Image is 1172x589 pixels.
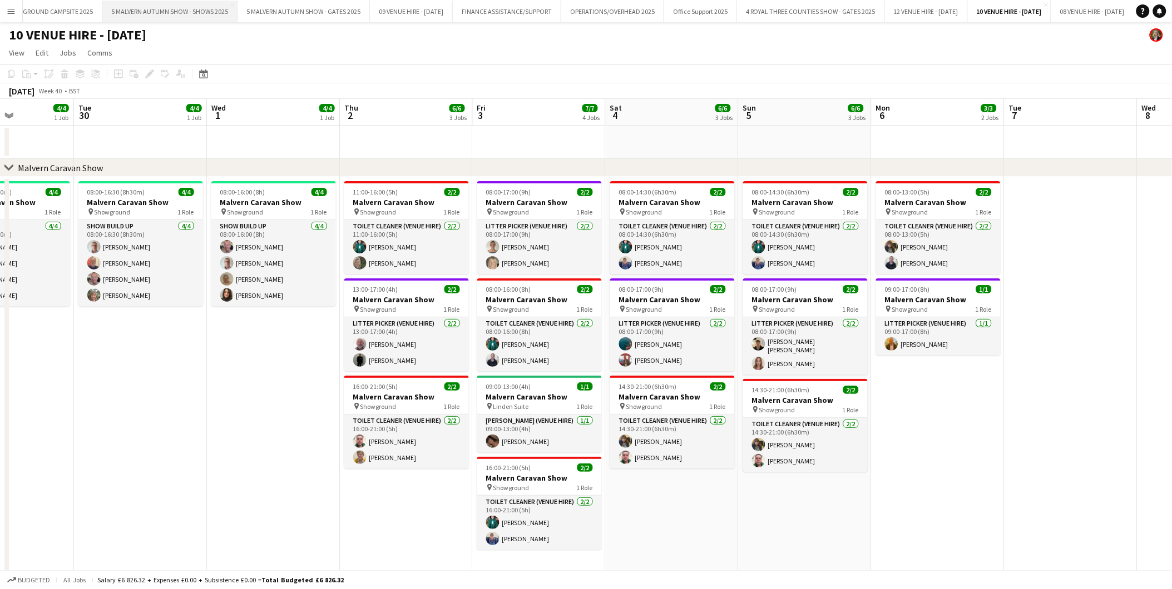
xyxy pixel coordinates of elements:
[78,103,91,113] span: Tue
[741,109,756,122] span: 5
[453,1,561,22] button: FINANCE ASSISTANCE/SUPPORT
[619,285,664,293] span: 08:00-17:00 (9h)
[716,113,733,122] div: 3 Jobs
[319,104,335,112] span: 4/4
[743,294,868,305] h3: Malvern Caravan Show
[476,109,486,122] span: 3
[360,208,397,216] span: Showground
[211,220,336,306] app-card-role: Show Build Up4/408:00-16:00 (8h)[PERSON_NAME][PERSON_NAME][PERSON_NAME][PERSON_NAME]
[344,197,469,207] h3: Malvern Caravan Show
[477,103,486,113] span: Fri
[370,1,453,22] button: 09 VENUE HIRE - [DATE]
[178,208,194,216] span: 1 Role
[477,181,602,274] div: 08:00-17:00 (9h)2/2Malvern Caravan Show Showground1 RoleLitter Picker (Venue Hire)2/208:00-17:00 ...
[211,103,226,113] span: Wed
[477,392,602,402] h3: Malvern Caravan Show
[582,104,598,112] span: 7/7
[577,305,593,313] span: 1 Role
[320,113,334,122] div: 1 Job
[626,305,662,313] span: Showground
[444,402,460,411] span: 1 Role
[610,197,735,207] h3: Malvern Caravan Show
[664,1,737,22] button: Office Support 2025
[353,188,398,196] span: 11:00-16:00 (5h)
[31,46,53,60] a: Edit
[577,483,593,492] span: 1 Role
[752,386,810,394] span: 14:30-21:00 (6h30m)
[759,208,795,216] span: Showground
[55,46,81,60] a: Jobs
[843,386,859,394] span: 2/2
[477,457,602,550] app-job-card: 16:00-21:00 (5h)2/2Malvern Caravan Show Showground1 RoleToilet Cleaner (Venue Hire)2/216:00-21:00...
[4,46,29,60] a: View
[444,208,460,216] span: 1 Role
[344,278,469,371] div: 13:00-17:00 (4h)2/2Malvern Caravan Show Showground1 RoleLitter Picker (Venue Hire)2/213:00-17:00 ...
[710,208,726,216] span: 1 Role
[743,379,868,472] div: 14:30-21:00 (6h30m)2/2Malvern Caravan Show Showground1 RoleToilet Cleaner (Venue Hire)2/214:30-21...
[710,402,726,411] span: 1 Role
[577,208,593,216] span: 1 Role
[78,197,203,207] h3: Malvern Caravan Show
[577,402,593,411] span: 1 Role
[344,392,469,402] h3: Malvern Caravan Show
[843,406,859,414] span: 1 Role
[61,576,88,584] span: All jobs
[610,103,622,113] span: Sat
[968,1,1051,22] button: 10 VENUE HIRE - [DATE]
[493,402,529,411] span: Linden Suite
[610,278,735,371] app-job-card: 08:00-17:00 (9h)2/2Malvern Caravan Show Showground1 RoleLitter Picker (Venue Hire)2/208:00-17:00 ...
[577,463,593,472] span: 2/2
[343,109,358,122] span: 2
[737,1,885,22] button: 4 ROYAL THREE COUNTIES SHOW - GATES 2025
[892,208,928,216] span: Showground
[876,278,1001,355] app-job-card: 09:00-17:00 (8h)1/1Malvern Caravan Show Showground1 RoleLitter Picker (Venue Hire)1/109:00-17:00 ...
[610,376,735,468] app-job-card: 14:30-21:00 (6h30m)2/2Malvern Caravan Show Showground1 RoleToilet Cleaner (Venue Hire)2/214:30-21...
[1140,109,1156,122] span: 8
[626,208,662,216] span: Showground
[261,576,344,584] span: Total Budgeted £6 826.32
[743,418,868,472] app-card-role: Toilet Cleaner (Venue Hire)2/214:30-21:00 (6h30m)[PERSON_NAME][PERSON_NAME]
[710,305,726,313] span: 1 Role
[885,1,968,22] button: 12 VENUE HIRE - [DATE]
[843,188,859,196] span: 2/2
[876,294,1001,305] h3: Malvern Caravan Show
[710,285,726,293] span: 2/2
[610,220,735,274] app-card-role: Toilet Cleaner (Venue Hire)2/208:00-14:30 (6h30m)[PERSON_NAME][PERSON_NAME]
[344,181,469,274] app-job-card: 11:00-16:00 (5h)2/2Malvern Caravan Show Showground1 RoleToilet Cleaner (Venue Hire)2/211:00-16:00...
[9,86,34,97] div: [DATE]
[477,278,602,371] app-job-card: 08:00-16:00 (8h)2/2Malvern Caravan Show Showground1 RoleToilet Cleaner (Venue Hire)2/208:00-16:00...
[211,181,336,306] app-job-card: 08:00-16:00 (8h)4/4Malvern Caravan Show Showground1 RoleShow Build Up4/408:00-16:00 (8h)[PERSON_N...
[210,109,226,122] span: 1
[626,402,662,411] span: Showground
[102,1,238,22] button: 5 MALVERN AUTUMN SHOW - SHOWS 2025
[848,104,864,112] span: 6/6
[892,305,928,313] span: Showground
[344,103,358,113] span: Thu
[360,402,397,411] span: Showground
[610,294,735,305] h3: Malvern Caravan Show
[743,395,868,405] h3: Malvern Caravan Show
[759,305,795,313] span: Showground
[344,376,469,468] div: 16:00-21:00 (5h)2/2Malvern Caravan Show Showground1 RoleToilet Cleaner (Venue Hire)2/216:00-21:00...
[449,104,465,112] span: 6/6
[78,220,203,306] app-card-role: Show Build Up4/408:00-16:30 (8h30m)[PERSON_NAME][PERSON_NAME][PERSON_NAME][PERSON_NAME]
[87,48,112,58] span: Comms
[18,162,103,173] div: Malvern Caravan Show
[493,483,530,492] span: Showground
[220,188,265,196] span: 08:00-16:00 (8h)
[95,208,131,216] span: Showground
[211,197,336,207] h3: Malvern Caravan Show
[9,27,146,43] h1: 10 VENUE HIRE - [DATE]
[743,278,868,375] app-job-card: 08:00-17:00 (9h)2/2Malvern Caravan Show Showground1 RoleLitter Picker (Venue Hire)2/208:00-17:00 ...
[78,181,203,306] app-job-card: 08:00-16:30 (8h30m)4/4Malvern Caravan Show Showground1 RoleShow Build Up4/408:00-16:30 (8h30m)[PE...
[610,181,735,274] div: 08:00-14:30 (6h30m)2/2Malvern Caravan Show Showground1 RoleToilet Cleaner (Venue Hire)2/208:00-14...
[486,285,531,293] span: 08:00-16:00 (8h)
[876,197,1001,207] h3: Malvern Caravan Show
[876,317,1001,355] app-card-role: Litter Picker (Venue Hire)1/109:00-17:00 (8h)[PERSON_NAME]
[759,406,795,414] span: Showground
[87,188,145,196] span: 08:00-16:30 (8h30m)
